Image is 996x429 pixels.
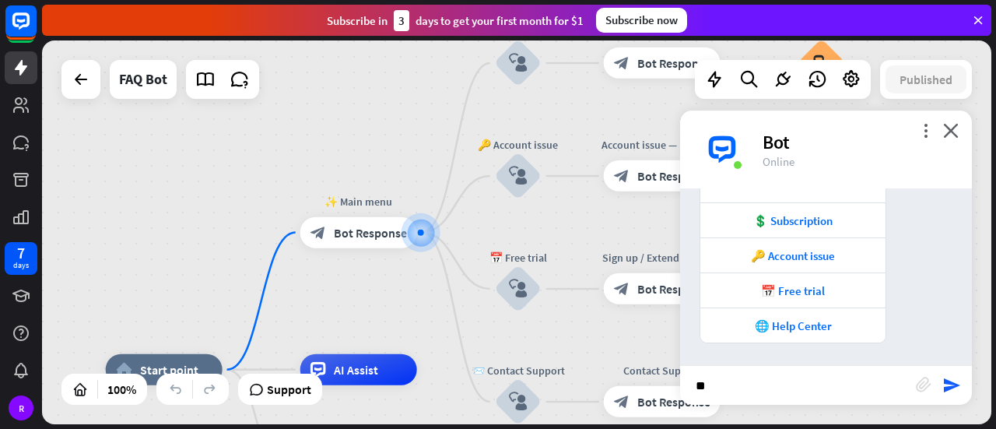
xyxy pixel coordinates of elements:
[17,246,25,260] div: 7
[267,377,311,402] span: Support
[708,318,878,333] div: 🌐 Help Center
[103,377,141,402] div: 100%
[472,137,565,153] div: 🔑 Account issue
[509,54,528,72] i: block_user_input
[614,55,630,71] i: block_bot_response
[327,10,584,31] div: Subscribe in days to get your first month for $1
[310,225,326,241] i: block_bot_response
[637,55,710,71] span: Bot Response
[12,6,59,53] button: Open LiveChat chat widget
[334,225,407,241] span: Bot Response
[596,8,687,33] div: Subscribe now
[394,10,409,31] div: 3
[509,280,528,298] i: block_user_input
[943,123,959,138] i: close
[5,242,37,275] a: 7 days
[918,123,933,138] i: more_vert
[592,250,732,265] div: Sign up / Extend free trial
[708,213,878,228] div: 💲 Subscription
[509,392,528,411] i: block_user_input
[509,167,528,185] i: block_user_input
[592,137,732,153] div: Account issue — 🔍 menu
[942,376,961,395] i: send
[708,248,878,263] div: 🔑 Account issue
[637,168,710,184] span: Bot Response
[813,55,829,72] i: block_faq
[637,281,710,297] span: Bot Response
[886,65,966,93] button: Published
[119,60,167,99] div: FAQ Bot
[614,168,630,184] i: block_bot_response
[140,362,198,378] span: Start point
[289,194,429,209] div: ✨ Main menu
[592,363,732,378] div: Contact Support
[472,363,565,378] div: 📨 Contact Support
[637,394,710,410] span: Bot Response
[9,396,33,420] div: R
[614,394,630,410] i: block_bot_response
[116,362,132,378] i: home_2
[334,362,378,378] span: AI Assist
[763,154,953,169] div: Online
[13,260,29,271] div: days
[916,377,931,392] i: block_attachment
[614,281,630,297] i: block_bot_response
[763,130,953,154] div: Bot
[472,250,565,265] div: 📅 Free trial
[708,283,878,298] div: 📅 Free trial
